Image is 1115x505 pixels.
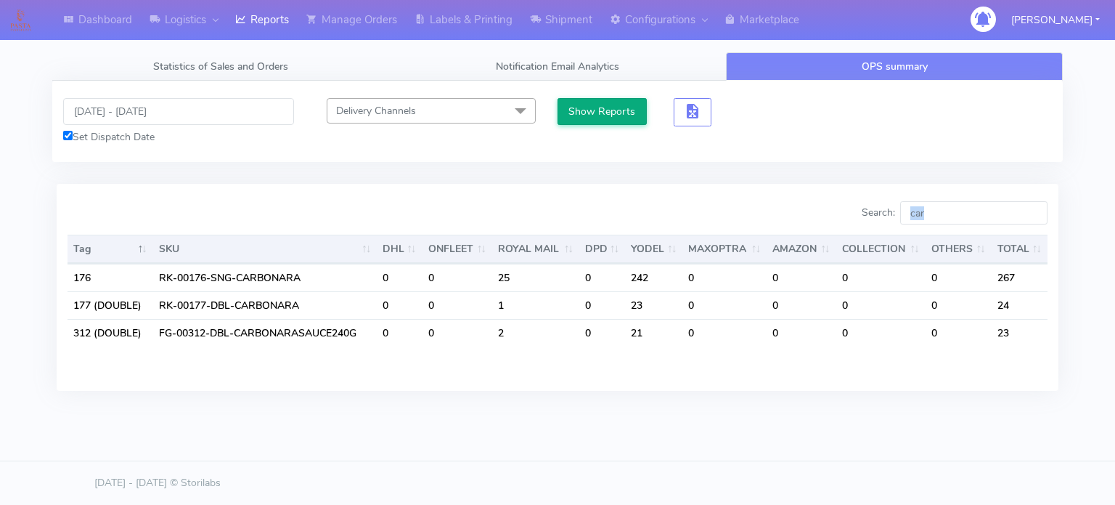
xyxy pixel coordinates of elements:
[579,235,625,264] th: DPD : activate to sort column ascending
[52,52,1063,81] ul: Tabs
[992,264,1047,291] td: 267
[625,291,682,319] td: 23
[836,319,926,347] td: 0
[767,264,836,291] td: 0
[422,235,492,264] th: ONFLEET : activate to sort column ascending
[1000,5,1111,35] button: [PERSON_NAME]
[926,264,992,291] td: 0
[767,291,836,319] td: 0
[63,129,294,145] div: Set Dispatch Date
[153,60,288,73] span: Statistics of Sales and Orders
[68,319,153,347] td: 312 (DOUBLE)
[336,104,416,118] span: Delivery Channels
[836,291,926,319] td: 0
[492,235,579,264] th: ROYAL MAIL : activate to sort column ascending
[422,291,492,319] td: 0
[377,319,422,347] td: 0
[767,235,836,264] th: AMAZON : activate to sort column ascending
[836,235,926,264] th: COLLECTION : activate to sort column ascending
[767,319,836,347] td: 0
[682,291,767,319] td: 0
[836,264,926,291] td: 0
[579,319,625,347] td: 0
[377,235,422,264] th: DHL : activate to sort column ascending
[492,264,579,291] td: 25
[153,291,377,319] td: RK-00177-DBL-CARBONARA
[422,264,492,291] td: 0
[926,235,992,264] th: OTHERS : activate to sort column ascending
[557,98,647,125] button: Show Reports
[153,264,377,291] td: RK-00176-SNG-CARBONARA
[926,291,992,319] td: 0
[862,201,1047,225] label: Search:
[579,264,625,291] td: 0
[496,60,619,73] span: Notification Email Analytics
[153,235,377,264] th: SKU: activate to sort column ascending
[862,60,928,73] span: OPS summary
[625,264,682,291] td: 242
[492,291,579,319] td: 1
[68,235,153,264] th: Tag: activate to sort column descending
[682,235,767,264] th: MAXOPTRA : activate to sort column ascending
[579,291,625,319] td: 0
[68,291,153,319] td: 177 (DOUBLE)
[68,264,153,291] td: 176
[900,201,1047,225] input: Search:
[992,319,1047,347] td: 23
[377,291,422,319] td: 0
[992,291,1047,319] td: 24
[625,235,682,264] th: YODEL : activate to sort column ascending
[682,264,767,291] td: 0
[492,319,579,347] td: 2
[682,319,767,347] td: 0
[153,319,377,347] td: FG-00312-DBL-CARBONARASAUCE240G
[926,319,992,347] td: 0
[63,98,294,125] input: Pick the Daterange
[377,264,422,291] td: 0
[422,319,492,347] td: 0
[625,319,682,347] td: 21
[992,235,1047,264] th: TOTAL : activate to sort column ascending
